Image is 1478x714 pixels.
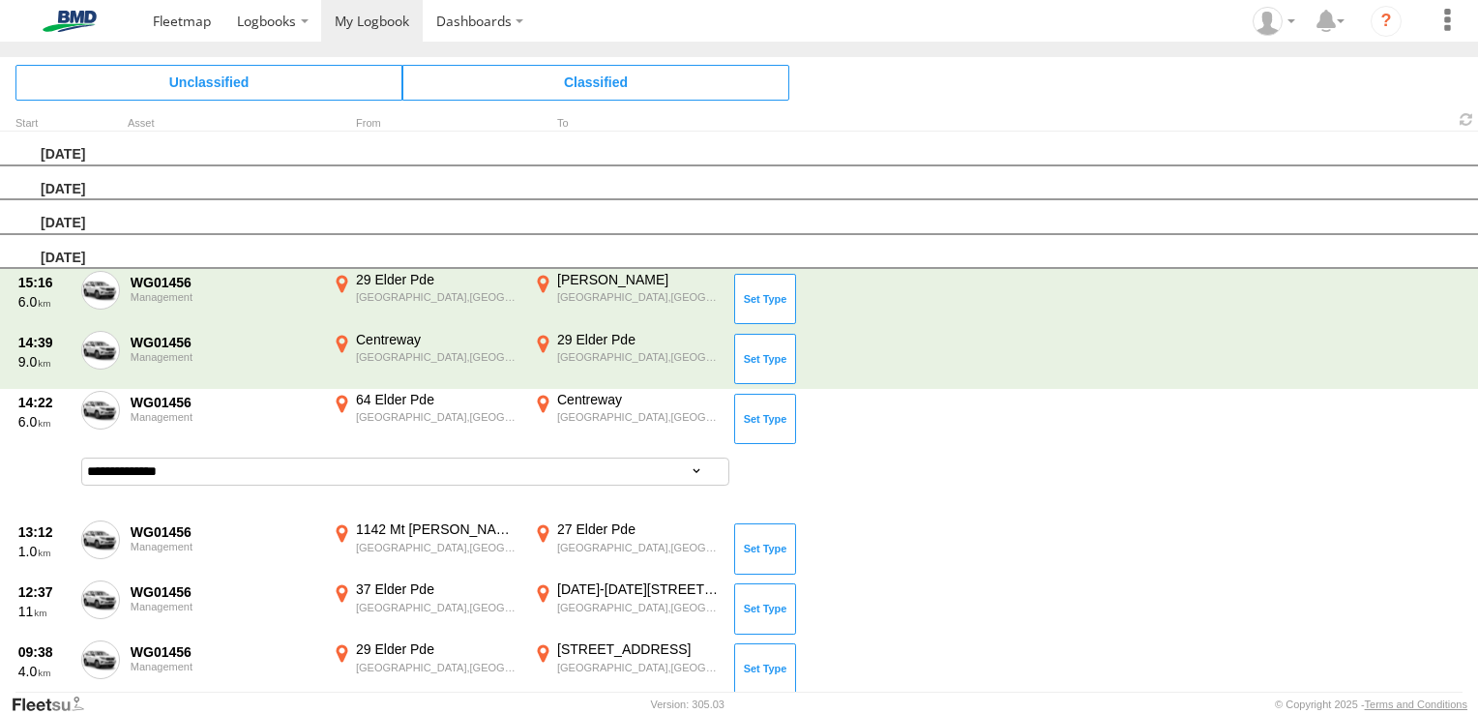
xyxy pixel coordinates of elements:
label: Click to View Event Location [530,521,724,577]
div: Management [131,541,318,552]
span: Refresh [1455,110,1478,129]
div: [GEOGRAPHIC_DATA],[GEOGRAPHIC_DATA] [557,601,721,614]
label: Click to View Event Location [329,331,522,387]
div: 15:16 [18,274,71,291]
button: Click to Set [734,334,796,384]
div: 11 [18,603,71,620]
div: © Copyright 2025 - [1275,699,1467,710]
div: 29 Elder Pde [557,331,721,348]
div: 14:39 [18,334,71,351]
div: 6.0 [18,413,71,431]
div: 29 Elder Pde [356,271,519,288]
div: [GEOGRAPHIC_DATA],[GEOGRAPHIC_DATA] [356,350,519,364]
div: Management [131,601,318,612]
div: [GEOGRAPHIC_DATA],[GEOGRAPHIC_DATA] [356,541,519,554]
img: bmd-logo.svg [19,11,120,32]
div: [GEOGRAPHIC_DATA],[GEOGRAPHIC_DATA] [356,661,519,674]
label: Click to View Event Location [530,580,724,637]
div: 64 Elder Pde [356,391,519,408]
label: Click to View Event Location [329,521,522,577]
button: Click to Set [734,274,796,324]
div: 6.0 [18,293,71,311]
div: Management [131,351,318,363]
div: WG01456 [131,334,318,351]
span: Click to view Unclassified Trips [15,65,402,100]
div: [GEOGRAPHIC_DATA],[GEOGRAPHIC_DATA] [356,410,519,424]
button: Click to Set [734,643,796,694]
div: To [530,119,724,129]
div: WG01456 [131,394,318,411]
div: [GEOGRAPHIC_DATA],[GEOGRAPHIC_DATA] [557,350,721,364]
div: 9.0 [18,353,71,371]
label: Click to View Event Location [329,580,522,637]
div: 1142 Mt [PERSON_NAME] [356,521,519,538]
div: Centreway [557,391,721,408]
button: Click to Set [734,583,796,634]
div: Management [131,291,318,303]
div: Mark Tran [1246,7,1302,36]
label: Click to View Event Location [530,391,724,447]
div: WG01456 [131,523,318,541]
div: 1.0 [18,543,71,560]
button: Click to Set [734,394,796,444]
span: Click to view Classified Trips [402,65,789,100]
label: Click to View Event Location [530,271,724,327]
div: [GEOGRAPHIC_DATA],[GEOGRAPHIC_DATA] [356,601,519,614]
label: Click to View Event Location [530,331,724,387]
div: [GEOGRAPHIC_DATA],[GEOGRAPHIC_DATA] [356,290,519,304]
div: Management [131,661,318,672]
div: WG01456 [131,643,318,661]
div: [GEOGRAPHIC_DATA],[GEOGRAPHIC_DATA] [557,410,721,424]
div: Centreway [356,331,519,348]
div: 37 Elder Pde [356,580,519,598]
div: [STREET_ADDRESS] [557,640,721,658]
div: Management [131,411,318,423]
div: WG01456 [131,583,318,601]
label: Click to View Event Location [329,640,522,697]
div: [GEOGRAPHIC_DATA],[GEOGRAPHIC_DATA] [557,541,721,554]
div: [PERSON_NAME] [557,271,721,288]
div: [GEOGRAPHIC_DATA],[GEOGRAPHIC_DATA] [557,290,721,304]
label: Click to View Event Location [530,640,724,697]
div: Version: 305.03 [651,699,724,710]
div: Asset [128,119,321,129]
div: WG01456 [131,274,318,291]
div: 27 Elder Pde [557,521,721,538]
div: 4.0 [18,663,71,680]
a: Visit our Website [11,695,100,714]
label: Click to View Event Location [329,391,522,447]
div: [DATE]-[DATE][STREET_ADDRESS][PERSON_NAME] [557,580,721,598]
a: Terms and Conditions [1365,699,1467,710]
div: From [329,119,522,129]
div: 29 Elder Pde [356,640,519,658]
div: 14:22 [18,394,71,411]
button: Click to Set [734,523,796,574]
div: [GEOGRAPHIC_DATA],[GEOGRAPHIC_DATA] [557,661,721,674]
div: Click to Sort [15,119,74,129]
i: ? [1371,6,1402,37]
div: 13:12 [18,523,71,541]
label: Click to View Event Location [329,271,522,327]
div: 12:37 [18,583,71,601]
div: 09:38 [18,643,71,661]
